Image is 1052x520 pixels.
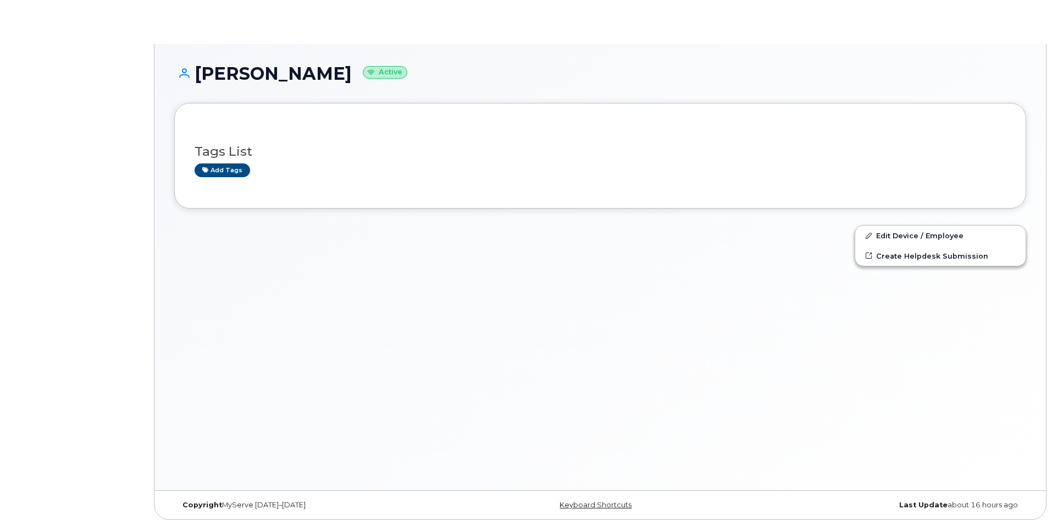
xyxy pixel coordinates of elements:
strong: Last Update [899,501,948,509]
h1: [PERSON_NAME] [174,64,1026,83]
small: Active [363,66,407,79]
div: MyServe [DATE]–[DATE] [174,501,458,510]
strong: Copyright [182,501,222,509]
a: Keyboard Shortcuts [560,501,632,509]
a: Edit Device / Employee [855,226,1026,245]
h3: Tags List [195,145,1006,158]
div: about 16 hours ago [742,501,1026,510]
a: Add tags [195,163,250,177]
a: Create Helpdesk Submission [855,246,1026,266]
